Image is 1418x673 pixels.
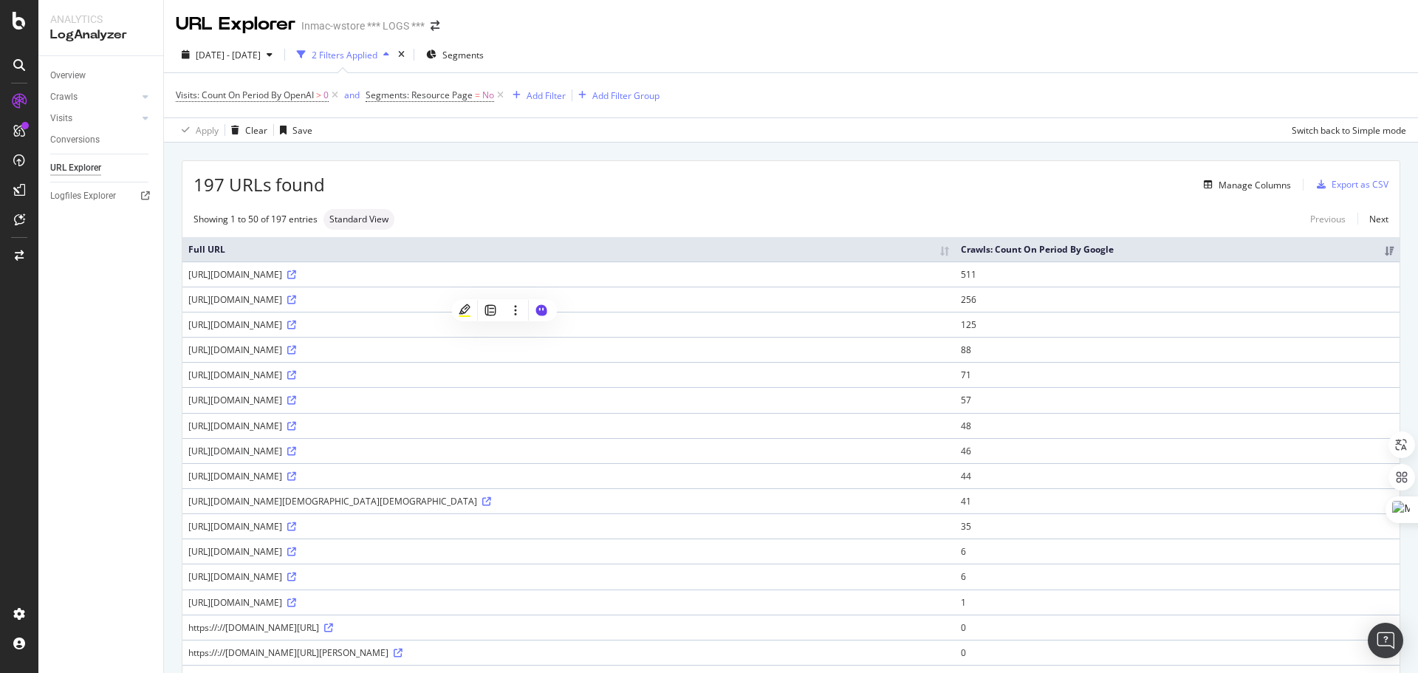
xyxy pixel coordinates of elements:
div: Visits [50,111,72,126]
span: 197 URLs found [193,172,325,197]
button: Manage Columns [1198,176,1291,194]
div: https://://[DOMAIN_NAME][URL][PERSON_NAME] [188,646,949,659]
button: Export as CSV [1311,173,1388,197]
td: 48 [955,413,1400,438]
a: Overview [50,68,153,83]
a: Conversions [50,132,153,148]
div: [URL][DOMAIN_NAME] [188,570,949,583]
button: Apply [176,118,219,142]
div: arrow-right-arrow-left [431,21,439,31]
div: [URL][DOMAIN_NAME] [188,596,949,609]
span: No [482,85,494,106]
td: 57 [955,387,1400,412]
a: Next [1357,208,1388,230]
button: 2 Filters Applied [291,43,395,66]
div: [URL][DOMAIN_NAME] [188,470,949,482]
span: Segments [442,49,484,61]
div: [URL][DOMAIN_NAME] [188,293,949,306]
span: = [475,89,480,101]
div: URL Explorer [176,12,295,37]
div: LogAnalyzer [50,27,151,44]
div: Open Intercom Messenger [1368,623,1403,658]
td: 35 [955,513,1400,539]
div: times [395,47,408,62]
button: and [344,88,360,102]
div: Add Filter Group [592,89,660,102]
span: Visits: Count On Period By OpenAI [176,89,314,101]
div: URL Explorer [50,160,101,176]
button: Switch back to Simple mode [1286,118,1406,142]
div: Apply [196,124,219,137]
div: [URL][DOMAIN_NAME] [188,344,949,356]
button: Segments [420,43,490,66]
div: and [344,89,360,101]
div: Switch back to Simple mode [1292,124,1406,137]
td: 1 [955,590,1400,615]
div: [URL][DOMAIN_NAME] [188,420,949,432]
div: [URL][DOMAIN_NAME] [188,268,949,281]
td: 6 [955,564,1400,589]
a: Crawls [50,89,138,105]
td: 256 [955,287,1400,312]
div: Overview [50,68,86,83]
div: [URL][DOMAIN_NAME] [188,445,949,457]
span: 0 [323,85,329,106]
td: 88 [955,337,1400,362]
div: Manage Columns [1219,179,1291,191]
div: Save [292,124,312,137]
button: [DATE] - [DATE] [176,43,278,66]
span: Standard View [329,215,388,224]
div: Analytics [50,12,151,27]
td: 125 [955,312,1400,337]
div: [URL][DOMAIN_NAME] [188,520,949,533]
td: 0 [955,640,1400,665]
th: Crawls: Count On Period By Google: activate to sort column ascending [955,237,1400,262]
button: Clear [225,118,267,142]
button: Add Filter Group [572,86,660,104]
button: Save [274,118,312,142]
div: Clear [245,124,267,137]
td: 71 [955,362,1400,387]
div: 2 Filters Applied [312,49,377,61]
div: Conversions [50,132,100,148]
div: Showing 1 to 50 of 197 entries [193,213,318,225]
div: neutral label [323,209,394,230]
td: 46 [955,438,1400,463]
div: Export as CSV [1332,178,1388,191]
div: [URL][DOMAIN_NAME][DEMOGRAPHIC_DATA][DEMOGRAPHIC_DATA] [188,495,949,508]
div: Add Filter [527,89,566,102]
div: Crawls [50,89,78,105]
div: [URL][DOMAIN_NAME] [188,394,949,406]
td: 511 [955,262,1400,287]
div: [URL][DOMAIN_NAME] [188,369,949,381]
div: [URL][DOMAIN_NAME] [188,545,949,558]
span: [DATE] - [DATE] [196,49,261,61]
div: [URL][DOMAIN_NAME] [188,318,949,331]
td: 44 [955,463,1400,488]
div: Logfiles Explorer [50,188,116,204]
a: URL Explorer [50,160,153,176]
td: 6 [955,539,1400,564]
th: Full URL: activate to sort column ascending [182,237,955,262]
a: Logfiles Explorer [50,188,153,204]
td: 0 [955,615,1400,640]
a: Visits [50,111,138,126]
div: https://://[DOMAIN_NAME][URL] [188,621,949,634]
span: > [316,89,321,101]
span: Segments: Resource Page [366,89,473,101]
button: Add Filter [507,86,566,104]
td: 41 [955,488,1400,513]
